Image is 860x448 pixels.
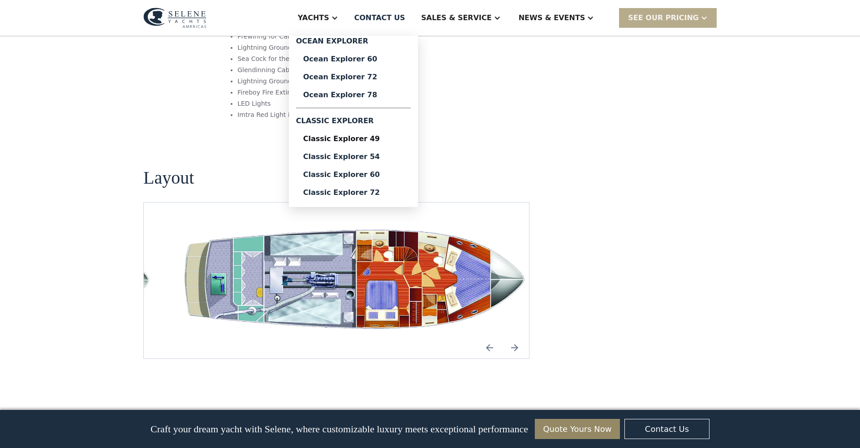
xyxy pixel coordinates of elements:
[303,153,404,160] div: Classic Explorer 54
[619,8,717,27] div: SEE Our Pricing
[354,13,405,23] div: Contact US
[303,56,404,63] div: Ocean Explorer 60
[2,391,8,396] input: I want to subscribe to your Newsletter.Unsubscribe any time by clicking the link at the bottom of...
[296,148,411,166] a: Classic Explorer 54
[237,43,446,52] li: Lightning Grounding System
[519,13,585,23] div: News & EVENTS
[479,337,500,358] a: Previous slide
[237,88,446,97] li: Fireboy Fire Extinguisher
[298,13,329,23] div: Yachts
[1,335,139,351] span: We respect your time - only the good stuff, never spam.
[303,189,404,196] div: Classic Explorer 72
[172,224,543,337] a: open lightbox
[504,337,525,358] a: Next slide
[237,32,446,41] li: Prewiring for Camera Cable from F/B to E/R
[504,337,525,358] img: icon
[296,36,411,50] div: Ocean Explorer
[2,363,138,378] span: Reply STOP to unsubscribe at any time.
[172,224,543,337] div: 5 / 5
[303,171,404,178] div: Classic Explorer 60
[10,391,113,398] strong: I want to subscribe to your Newsletter.
[296,50,411,68] a: Ocean Explorer 60
[2,391,144,414] span: Unsubscribe any time by clicking the link at the bottom of any message
[237,99,446,108] li: LED Lights
[628,13,699,23] div: SEE Our Pricing
[296,184,411,202] a: Classic Explorer 72
[479,337,500,358] img: icon
[303,135,404,142] div: Classic Explorer 49
[296,112,411,130] div: Classic Explorer
[237,65,446,75] li: Glendinning Cable Master
[421,13,491,23] div: Sales & Service
[150,423,528,435] p: Craft your dream yacht with Selene, where customizable luxury meets exceptional performance
[296,166,411,184] a: Classic Explorer 60
[303,91,404,99] div: Ocean Explorer 78
[303,73,404,81] div: Ocean Explorer 72
[237,110,446,120] li: Imtra Red Light in P/H, 2 Units
[296,68,411,86] a: Ocean Explorer 72
[289,36,418,207] nav: Yachts
[296,130,411,148] a: Classic Explorer 49
[10,363,107,370] strong: Yes, I'd like to receive SMS updates.
[535,419,620,439] a: Quote Yours Now
[1,306,143,329] span: Tick the box below to receive occasional updates, exclusive offers, and VIP access via text message.
[624,419,709,439] a: Contact Us
[2,363,8,369] input: Yes, I'd like to receive SMS updates.Reply STOP to unsubscribe at any time.
[143,168,194,188] h2: Layout
[296,86,411,104] a: Ocean Explorer 78
[237,54,446,64] li: Sea Cock for the Water Maker
[237,77,446,86] li: Lightning Grounding System
[143,8,206,28] img: logo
